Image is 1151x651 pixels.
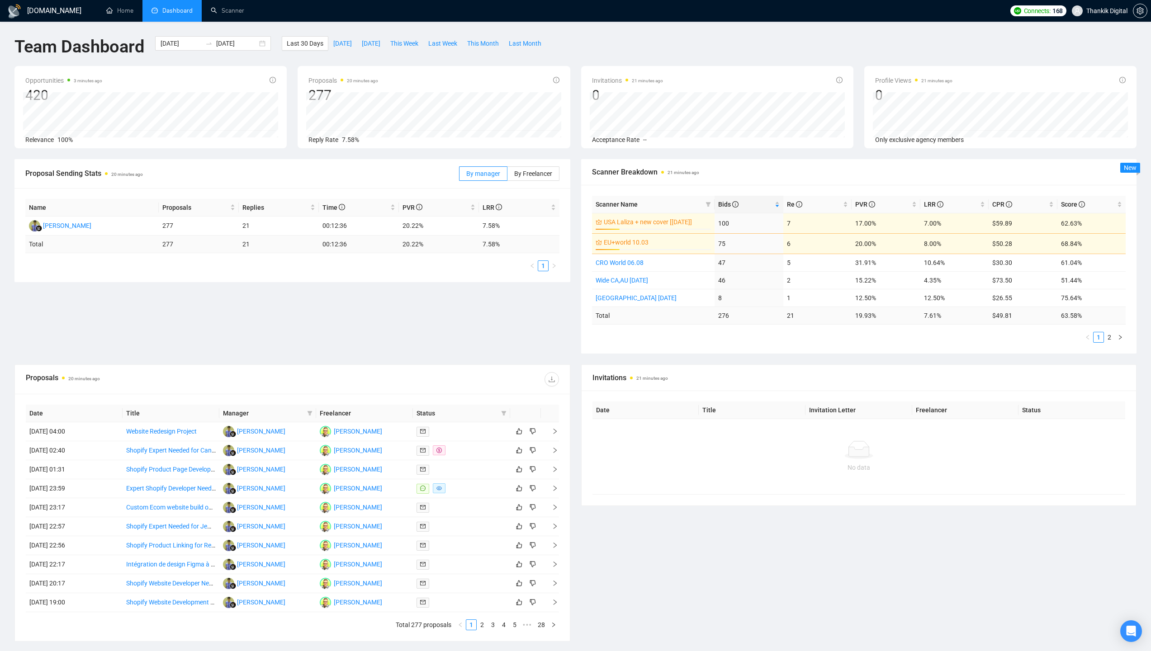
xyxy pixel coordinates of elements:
[527,559,538,570] button: dislike
[320,426,331,437] img: DK
[1057,233,1126,254] td: 68.84%
[668,170,699,175] time: 21 minutes ago
[230,583,236,589] img: gigradar-bm.png
[420,524,426,529] span: mail
[162,203,228,212] span: Proposals
[320,521,331,532] img: DK
[783,233,852,254] td: 6
[223,540,234,551] img: AD
[920,233,989,254] td: 8.00%
[29,220,40,231] img: AD
[596,219,602,225] span: crown
[320,502,331,513] img: DK
[514,445,525,456] button: like
[126,504,260,511] a: Custom Ecom website build on shopify platform
[596,277,648,284] a: Wide CA,AU [DATE]
[516,504,522,511] span: like
[530,447,536,454] span: dislike
[357,36,385,51] button: [DATE]
[223,427,285,434] a: AD[PERSON_NAME]
[342,136,359,143] span: 7.58%
[538,261,548,271] a: 1
[237,578,285,588] div: [PERSON_NAME]
[1133,4,1147,18] button: setting
[545,376,559,383] span: download
[1133,7,1147,14] a: setting
[416,204,422,210] span: info-circle
[162,7,193,14] span: Dashboard
[549,260,559,271] li: Next Page
[527,260,538,271] li: Previous Page
[1057,213,1126,233] td: 62.63%
[270,77,276,83] span: info-circle
[242,203,308,212] span: Replies
[1006,201,1012,208] span: info-circle
[466,619,477,630] li: 1
[715,233,783,254] td: 75
[216,38,257,48] input: End date
[516,523,522,530] span: like
[989,254,1057,271] td: $30.30
[106,7,133,14] a: homeHome
[1104,332,1115,343] li: 2
[230,564,236,570] img: gigradar-bm.png
[29,222,91,229] a: AD[PERSON_NAME]
[239,217,319,236] td: 21
[428,38,457,48] span: Last Week
[989,233,1057,254] td: $50.28
[516,561,522,568] span: like
[420,561,426,567] span: mail
[420,599,426,605] span: mail
[420,429,426,434] span: mail
[25,168,459,179] span: Proposal Sending Stats
[420,467,426,472] span: mail
[514,559,525,570] button: like
[796,201,802,208] span: info-circle
[43,221,91,231] div: [PERSON_NAME]
[223,597,234,608] img: AD
[783,213,852,233] td: 7
[530,523,536,530] span: dislike
[488,619,498,630] li: 3
[126,485,310,492] a: Expert Shopify Developer Needed for Exclusive Apparel Collections
[548,619,559,630] li: Next Page
[287,38,323,48] span: Last 30 Days
[520,619,535,630] li: Next 5 Pages
[516,580,522,587] span: like
[308,87,378,104] div: 277
[516,447,522,454] span: like
[308,136,338,143] span: Reply Rate
[527,521,538,532] button: dislike
[488,620,498,630] a: 3
[514,170,552,177] span: By Freelancer
[855,201,875,208] span: PVR
[223,503,285,510] a: AD[PERSON_NAME]
[126,447,271,454] a: Shopify Expert Needed for Canadian Location Setup
[458,622,463,627] span: left
[499,620,509,630] a: 4
[237,502,285,512] div: [PERSON_NAME]
[334,540,382,550] div: [PERSON_NAME]
[126,428,197,435] a: Website Redesign Project
[527,464,538,475] button: dislike
[479,236,559,253] td: 7.58 %
[223,484,285,491] a: AD[PERSON_NAME]
[25,87,102,104] div: 420
[237,559,285,569] div: [PERSON_NAME]
[924,201,943,208] span: LRR
[1119,77,1126,83] span: info-circle
[223,522,285,529] a: AD[PERSON_NAME]
[334,426,382,436] div: [PERSON_NAME]
[223,560,285,567] a: AD[PERSON_NAME]
[479,217,559,236] td: 7.58%
[553,77,559,83] span: info-circle
[239,199,319,217] th: Replies
[230,602,236,608] img: gigradar-bm.png
[334,464,382,474] div: [PERSON_NAME]
[223,521,234,532] img: AD
[1124,164,1137,171] span: New
[385,36,423,51] button: This Week
[852,254,920,271] td: 31.91%
[504,36,546,51] button: Last Month
[530,580,536,587] span: dislike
